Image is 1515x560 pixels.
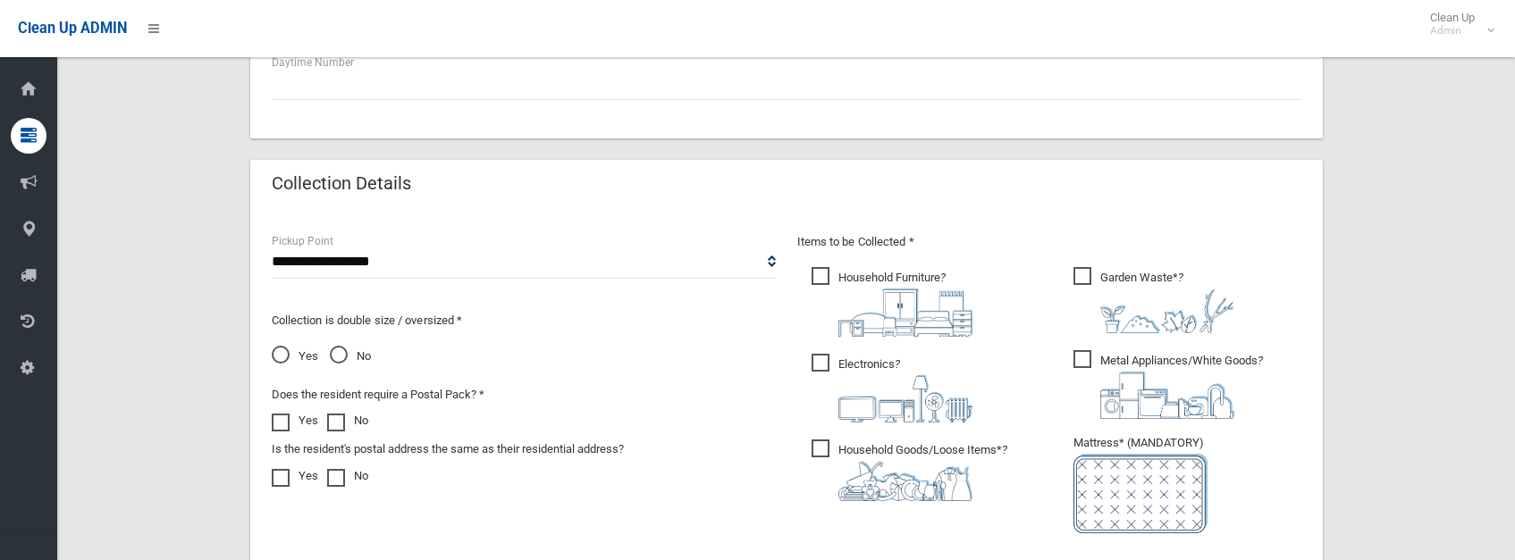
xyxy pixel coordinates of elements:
[272,439,624,460] label: Is the resident's postal address the same as their residential address?
[272,346,318,367] span: Yes
[812,354,972,422] span: Electronics
[272,465,318,487] label: Yes
[1421,11,1493,38] span: Clean Up
[797,231,1301,253] p: Items to be Collected *
[838,271,972,337] i: ?
[812,439,1007,501] span: Household Goods/Loose Items*
[327,410,368,431] label: No
[18,20,127,37] span: Clean Up ADMIN
[272,384,484,405] label: Does the resident require a Postal Pack? *
[838,375,972,422] img: 394712a680b73dbc3d2a6a3a7ffe5a07.png
[838,461,972,501] img: b13cc3517677393f34c0a387616ef184.png
[838,357,972,422] i: ?
[250,166,433,201] header: Collection Details
[1100,372,1234,419] img: 36c1b0289cb1767239cdd3de9e694f19.png
[812,267,972,337] span: Household Furniture
[1073,454,1208,533] img: e7408bece873d2c1783593a074e5cb2f.png
[1073,350,1263,419] span: Metal Appliances/White Goods
[1073,267,1234,333] span: Garden Waste*
[330,346,371,367] span: No
[1100,288,1234,333] img: 4fd8a5c772b2c999c83690221e5242e0.png
[272,410,318,431] label: Yes
[838,443,1007,501] i: ?
[1073,436,1301,533] span: Mattress* (MANDATORY)
[1430,24,1475,38] small: Admin
[1100,354,1263,419] i: ?
[272,310,776,331] p: Collection is double size / oversized *
[838,288,972,337] img: aa9efdbe659d29b613fca23ba79d85cb.png
[1100,271,1234,333] i: ?
[327,465,368,487] label: No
